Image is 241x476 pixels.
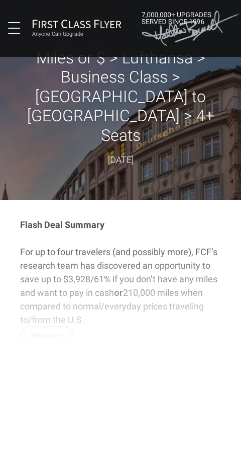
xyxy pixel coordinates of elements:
h3: Flash Deal Summary [20,220,221,230]
time: [DATE] [108,154,134,165]
h2: Miles or $ > Lufthansa > Business Class > ‎[GEOGRAPHIC_DATA] to [GEOGRAPHIC_DATA] > 4+ Seats [8,48,233,145]
a: First Class FlyerAnyone Can Upgrade [32,19,122,38]
small: Anyone Can Upgrade [32,31,122,38]
img: First Class Flyer [32,19,122,29]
